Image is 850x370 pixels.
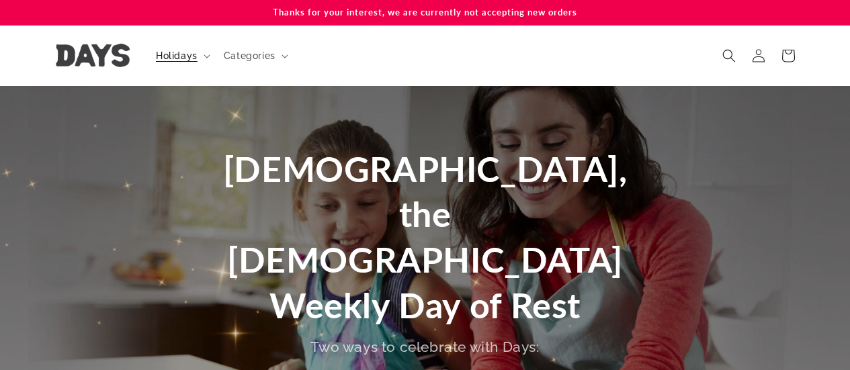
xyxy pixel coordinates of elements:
[223,148,627,326] span: [DEMOGRAPHIC_DATA], the [DEMOGRAPHIC_DATA] Weekly Day of Rest
[148,42,216,70] summary: Holidays
[56,44,130,67] img: Days United
[310,338,539,355] span: Two ways to celebrate with Days:
[714,41,744,71] summary: Search
[224,50,275,62] span: Categories
[216,42,294,70] summary: Categories
[156,50,198,62] span: Holidays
